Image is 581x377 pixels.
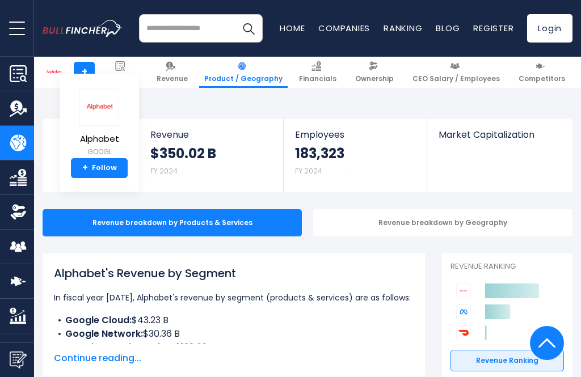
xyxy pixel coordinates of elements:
span: CEO Salary / Employees [412,74,500,83]
span: Revenue [150,129,272,140]
img: GOOGL logo [79,88,119,126]
a: Revenue Ranking [451,350,564,371]
a: Home [280,22,305,34]
strong: $350.02 B [150,145,216,162]
strong: + [82,163,88,173]
img: DoorDash competitors logo [456,325,471,340]
a: Financials [294,57,342,88]
a: + [74,62,95,83]
a: Competitors [513,57,570,88]
b: Google Network: [65,327,143,340]
li: $30.36 B [54,327,414,341]
div: Revenue breakdown by Geography [313,209,572,236]
a: Blog [436,22,460,34]
img: bullfincher logo [43,20,122,37]
span: Continue reading... [54,351,414,365]
span: Market Capitalization [439,129,560,140]
span: Financials [299,74,336,83]
small: FY 2024 [150,166,178,176]
a: Employees 183,323 FY 2024 [284,119,427,192]
p: Revenue Ranking [451,262,564,272]
img: Ownership [10,204,27,221]
img: Meta Platforms competitors logo [456,304,471,319]
a: Alphabet GOOGL [79,87,120,158]
b: Google Cloud: [65,314,132,327]
span: Alphabet [79,134,119,144]
a: Product / Geography [199,57,288,88]
a: Market Capitalization [427,119,571,159]
p: In fiscal year [DATE], Alphabet's revenue by segment (products & services) are as follows: [54,291,414,304]
a: Revenue [151,57,193,88]
a: Revenue $350.02 B FY 2024 [139,119,284,192]
span: Product / Geography [204,74,283,83]
b: Google Search & Other: [65,341,175,354]
a: CEO Salary / Employees [407,57,505,88]
a: Companies [318,22,370,34]
span: Competitors [519,74,565,83]
span: Ownership [355,74,394,83]
a: Ranking [384,22,422,34]
li: $43.23 B [54,314,414,327]
a: Go to homepage [43,20,139,37]
span: Employees [295,129,416,140]
img: Alphabet competitors logo [456,283,471,298]
a: Overview [100,57,143,88]
span: Revenue [157,74,188,83]
a: Register [473,22,513,34]
a: Ownership [350,57,399,88]
h1: Alphabet's Revenue by Segment [54,265,414,282]
div: Revenue breakdown by Products & Services [43,209,302,236]
a: Login [527,14,572,43]
button: Search [234,14,263,43]
li: $198.08 B [54,341,414,354]
small: GOOGL [79,147,119,157]
small: FY 2024 [295,166,322,176]
strong: 183,323 [295,145,344,162]
img: GOOGL logo [43,61,65,83]
a: +Follow [71,158,128,179]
